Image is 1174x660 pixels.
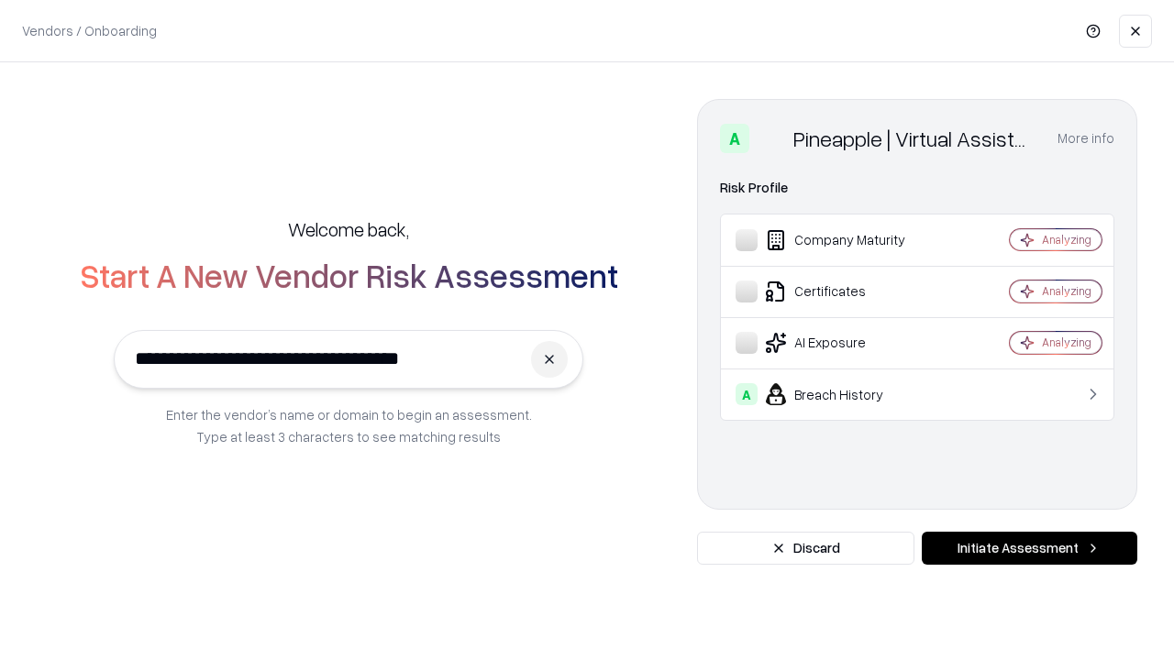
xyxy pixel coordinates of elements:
[1042,283,1091,299] div: Analyzing
[736,383,955,405] div: Breach History
[720,124,749,153] div: A
[736,332,955,354] div: AI Exposure
[80,257,618,293] h2: Start A New Vendor Risk Assessment
[736,229,955,251] div: Company Maturity
[1042,335,1091,350] div: Analyzing
[166,403,532,447] p: Enter the vendor’s name or domain to begin an assessment. Type at least 3 characters to see match...
[697,532,914,565] button: Discard
[793,124,1036,153] div: Pineapple | Virtual Assistant Agency
[22,21,157,40] p: Vendors / Onboarding
[1058,122,1114,155] button: More info
[1042,232,1091,247] div: Analyzing
[757,124,786,153] img: Pineapple | Virtual Assistant Agency
[922,532,1137,565] button: Initiate Assessment
[288,216,409,242] h5: Welcome back,
[720,177,1114,199] div: Risk Profile
[736,383,758,405] div: A
[736,280,955,302] div: Certificates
